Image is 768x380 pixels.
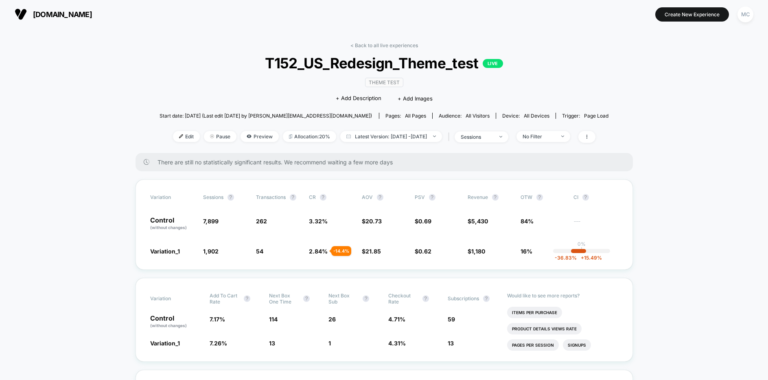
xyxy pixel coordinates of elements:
[150,293,195,305] span: Variation
[418,248,431,255] span: 0.62
[328,340,331,347] span: 1
[150,323,187,328] span: (without changes)
[269,340,275,347] span: 13
[499,136,502,138] img: end
[256,218,267,225] span: 262
[492,194,499,201] button: ?
[555,255,577,261] span: -36.83 %
[289,134,292,139] img: rebalance
[496,113,556,119] span: Device:
[439,113,490,119] div: Audience:
[507,307,562,318] li: Items Per Purchase
[466,113,490,119] span: All Visitors
[346,134,351,138] img: calendar
[204,131,236,142] span: Pause
[429,194,435,201] button: ?
[256,194,286,200] span: Transactions
[256,248,263,255] span: 54
[309,248,328,255] span: 2.84 %
[12,8,94,21] button: [DOMAIN_NAME]
[331,246,351,256] div: - 14.4 %
[735,6,756,23] button: MC
[241,131,279,142] span: Preview
[150,248,180,255] span: Variation_1
[581,255,584,261] span: +
[158,159,617,166] span: There are still no statistically significant results. We recommend waiting a few more days
[203,194,223,200] span: Sessions
[336,94,381,103] span: + Add Description
[33,10,92,19] span: [DOMAIN_NAME]
[320,194,326,201] button: ?
[269,293,299,305] span: Next Box One Time
[150,315,201,329] p: Control
[377,194,383,201] button: ?
[461,134,493,140] div: sessions
[150,217,195,231] p: Control
[365,218,382,225] span: 20.73
[561,135,564,137] img: end
[448,316,455,323] span: 59
[737,7,753,22] div: MC
[182,55,586,72] span: T152_US_Redesign_Theme_test
[448,340,454,347] span: 13
[415,248,431,255] span: $
[388,293,418,305] span: Checkout Rate
[362,248,381,255] span: $
[523,133,555,140] div: No Filter
[577,255,602,261] span: 15.49 %
[290,194,296,201] button: ?
[521,218,534,225] span: 84%
[365,248,381,255] span: 21.85
[468,248,485,255] span: $
[446,131,455,143] span: |
[405,113,426,119] span: all pages
[350,42,418,48] a: < Back to all live experiences
[269,316,278,323] span: 114
[15,8,27,20] img: Visually logo
[150,225,187,230] span: (without changes)
[309,194,316,200] span: CR
[521,194,565,201] span: OTW
[578,241,586,247] p: 0%
[398,95,433,102] span: + Add Images
[584,113,608,119] span: Page Load
[581,247,582,253] p: |
[244,295,250,302] button: ?
[362,194,373,200] span: AOV
[524,113,549,119] span: all devices
[309,218,328,225] span: 3.32 %
[483,59,503,68] p: LIVE
[471,218,488,225] span: 5,430
[210,340,227,347] span: 7.26 %
[328,316,336,323] span: 26
[507,323,582,334] li: Product Details Views Rate
[210,316,225,323] span: 7.17 %
[228,194,234,201] button: ?
[418,218,431,225] span: 0.69
[655,7,729,22] button: Create New Experience
[468,194,488,200] span: Revenue
[363,295,369,302] button: ?
[365,78,403,87] span: Theme Test
[483,295,490,302] button: ?
[203,248,219,255] span: 1,902
[471,248,485,255] span: 1,180
[179,134,183,138] img: edit
[448,295,479,301] span: Subscriptions
[582,194,589,201] button: ?
[433,135,436,137] img: end
[521,248,532,255] span: 16%
[563,339,591,351] li: Signups
[340,131,442,142] span: Latest Version: [DATE] - [DATE]
[283,131,336,142] span: Allocation: 20%
[173,131,200,142] span: Edit
[388,340,406,347] span: 4.31 %
[573,219,618,231] span: ---
[415,218,431,225] span: $
[422,295,429,302] button: ?
[415,194,425,200] span: PSV
[385,113,426,119] div: Pages:
[303,295,310,302] button: ?
[536,194,543,201] button: ?
[160,113,372,119] span: Start date: [DATE] (Last edit [DATE] by [PERSON_NAME][EMAIL_ADDRESS][DOMAIN_NAME])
